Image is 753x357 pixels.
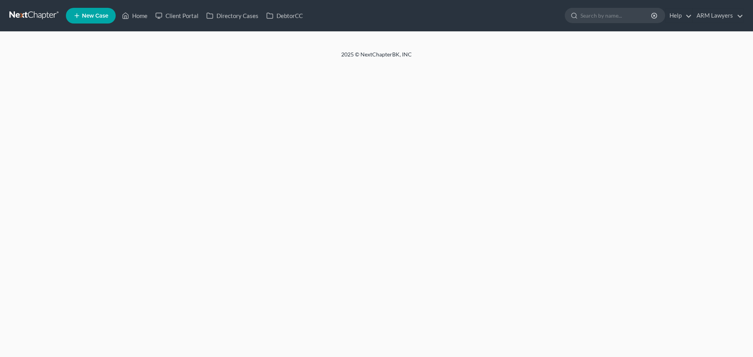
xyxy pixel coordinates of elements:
input: Search by name... [580,8,652,23]
a: DebtorCC [262,9,307,23]
div: 2025 © NextChapterBK, INC [153,51,600,65]
a: Home [118,9,151,23]
a: Help [666,9,692,23]
a: ARM Lawyers [693,9,743,23]
span: New Case [82,13,108,19]
a: Client Portal [151,9,202,23]
a: Directory Cases [202,9,262,23]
